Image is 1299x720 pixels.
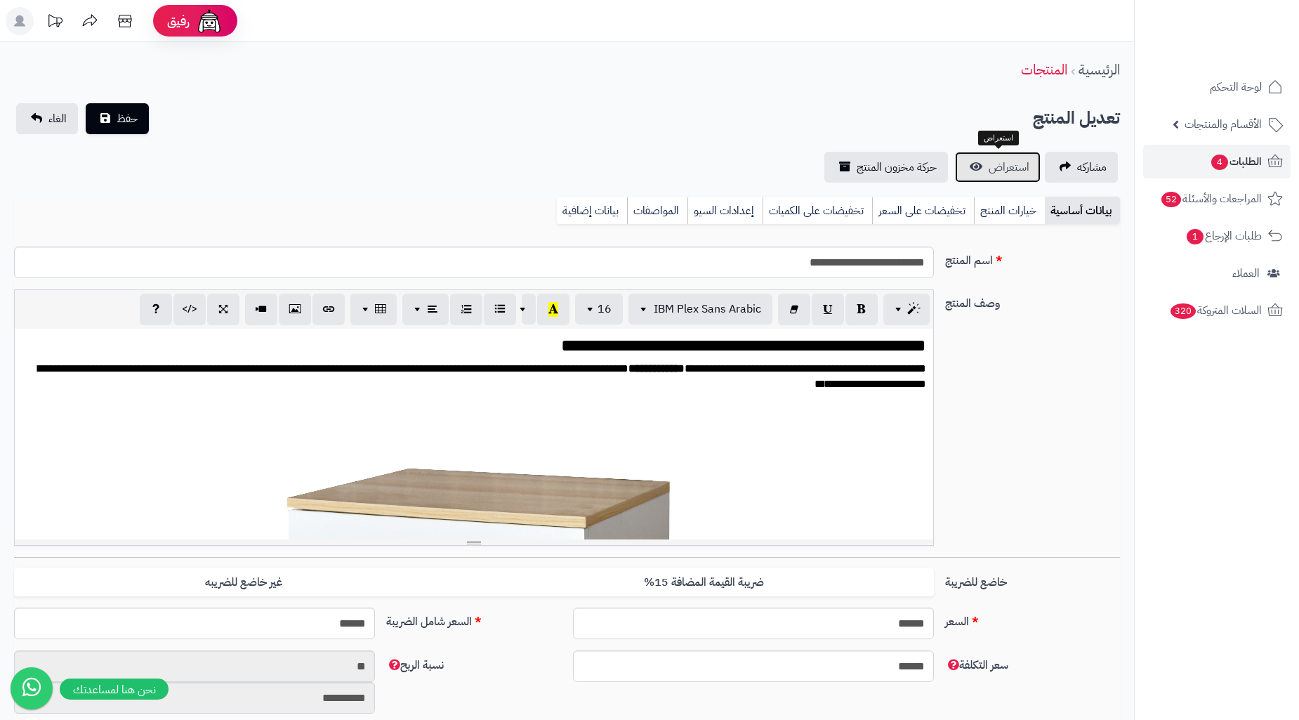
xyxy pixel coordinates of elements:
span: IBM Plex Sans Arabic [654,301,761,318]
span: استعراض [989,159,1029,176]
span: حفظ [117,110,138,127]
a: طلبات الإرجاع1 [1143,219,1291,253]
span: طلبات الإرجاع [1185,226,1262,246]
a: بيانات إضافية [557,197,627,225]
span: السلات المتروكة [1169,301,1262,320]
span: 4 [1211,155,1228,170]
a: الطلبات4 [1143,145,1291,178]
img: logo-2.png [1204,39,1286,69]
div: استعراض [978,131,1019,146]
span: الأقسام والمنتجات [1185,114,1262,134]
span: الطلبات [1210,152,1262,171]
span: 320 [1171,303,1196,319]
span: 52 [1161,192,1181,207]
label: السعر شامل الضريبة [381,608,567,630]
button: حفظ [86,103,149,134]
a: السلات المتروكة320 [1143,294,1291,327]
button: 16 [575,294,623,325]
span: 1 [1187,229,1204,244]
button: IBM Plex Sans Arabic [628,294,772,325]
a: الرئيسية [1079,59,1120,80]
a: لوحة التحكم [1143,70,1291,104]
a: تخفيضات على الكميات [763,197,872,225]
span: 16 [598,301,612,318]
a: تحديثات المنصة [37,7,72,39]
span: مشاركه [1077,159,1107,176]
span: سعر التكلفة [945,657,1008,674]
a: حركة مخزون المنتج [824,152,948,183]
label: وصف المنتج [939,289,1126,312]
a: المراجعات والأسئلة52 [1143,182,1291,216]
a: بيانات أساسية [1045,197,1120,225]
span: المراجعات والأسئلة [1160,189,1262,209]
a: الغاء [16,103,78,134]
label: السعر [939,608,1126,630]
a: مشاركه [1045,152,1118,183]
a: استعراض [955,152,1041,183]
h2: تعديل المنتج [1033,104,1120,133]
label: غير خاضع للضريبه [14,568,474,597]
a: العملاء [1143,256,1291,290]
span: رفيق [167,13,190,30]
label: اسم المنتج [939,247,1126,269]
a: المواصفات [627,197,687,225]
span: حركة مخزون المنتج [857,159,937,176]
span: لوحة التحكم [1210,77,1262,97]
a: تخفيضات على السعر [872,197,974,225]
label: ضريبة القيمة المضافة 15% [474,568,934,597]
span: الغاء [48,110,67,127]
a: خيارات المنتج [974,197,1045,225]
label: خاضع للضريبة [939,568,1126,591]
a: المنتجات [1021,59,1067,80]
a: إعدادات السيو [687,197,763,225]
span: نسبة الربح [386,657,444,674]
img: ai-face.png [195,7,223,35]
span: العملاء [1232,263,1260,283]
